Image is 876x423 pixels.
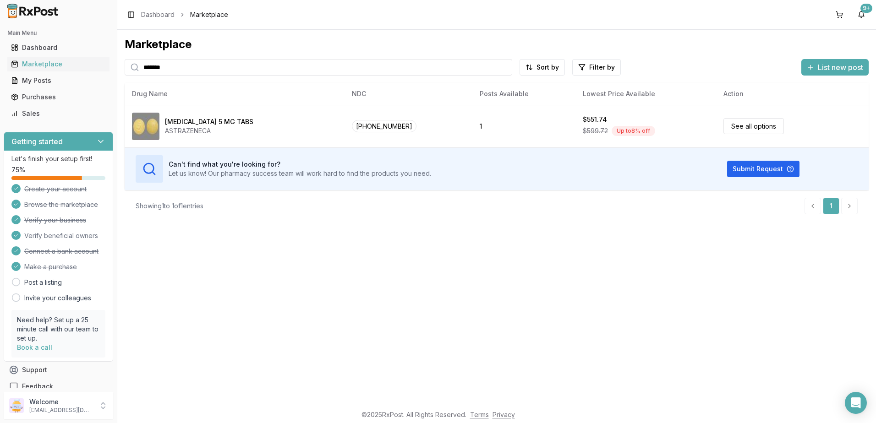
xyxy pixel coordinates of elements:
button: Marketplace [4,57,113,71]
span: Filter by [589,63,615,72]
img: User avatar [9,398,24,413]
p: Let us know! Our pharmacy success team will work hard to find the products you need. [169,169,431,178]
a: Privacy [493,411,515,418]
div: Marketplace [125,37,869,52]
nav: pagination [805,198,858,214]
span: Browse the marketplace [24,200,98,209]
h2: Main Menu [7,29,109,37]
div: $551.74 [583,115,607,124]
button: List new post [801,59,869,76]
span: [PHONE_NUMBER] [352,120,416,132]
div: Open Intercom Messenger [845,392,867,414]
h3: Can't find what you're looking for? [169,160,431,169]
p: Let's finish your setup first! [11,154,105,163]
nav: breadcrumb [141,10,228,19]
span: 75 % [11,165,25,174]
div: Showing 1 to 1 of 1 entries [136,201,203,211]
span: Make a purchase [24,262,77,271]
a: Book a call [17,343,52,351]
div: Up to 8 % off [612,126,655,136]
span: Verify your business [24,216,86,225]
a: 1 [823,198,839,214]
div: ASTRAZENECA [165,126,253,136]
button: Filter by [572,59,621,76]
div: Marketplace [11,60,106,69]
div: Dashboard [11,43,106,52]
a: Invite your colleagues [24,293,91,303]
a: See all options [723,118,784,134]
th: Action [716,83,869,105]
a: Marketplace [7,56,109,72]
a: Post a listing [24,278,62,287]
p: [EMAIL_ADDRESS][DOMAIN_NAME] [29,407,93,414]
span: Feedback [22,382,53,391]
span: $599.72 [583,126,608,136]
button: Submit Request [727,161,799,177]
span: Verify beneficial owners [24,231,98,240]
span: Connect a bank account [24,247,99,256]
a: Dashboard [141,10,175,19]
div: [MEDICAL_DATA] 5 MG TABS [165,117,253,126]
a: Terms [470,411,489,418]
td: 1 [472,105,575,147]
button: Sales [4,106,113,121]
div: My Posts [11,76,106,85]
p: Need help? Set up a 25 minute call with our team to set up. [17,315,100,343]
button: Sort by [520,59,565,76]
button: Feedback [4,378,113,395]
div: 9+ [860,4,872,13]
button: Purchases [4,90,113,104]
a: Purchases [7,89,109,105]
img: Farxiga 5 MG TABS [132,113,159,140]
img: RxPost Logo [4,4,62,18]
span: Create your account [24,184,87,194]
th: Posts Available [472,83,575,105]
a: List new post [801,64,869,73]
a: Sales [7,105,109,122]
span: Sort by [537,63,559,72]
span: List new post [818,62,863,73]
button: Dashboard [4,40,113,55]
a: My Posts [7,72,109,89]
th: Lowest Price Available [575,83,716,105]
th: NDC [345,83,473,105]
button: Support [4,362,113,378]
div: Purchases [11,92,106,102]
th: Drug Name [125,83,345,105]
a: Dashboard [7,39,109,56]
div: Sales [11,109,106,118]
span: Marketplace [190,10,228,19]
button: 9+ [854,7,869,22]
h3: Getting started [11,136,63,147]
p: Welcome [29,397,93,407]
button: My Posts [4,73,113,88]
